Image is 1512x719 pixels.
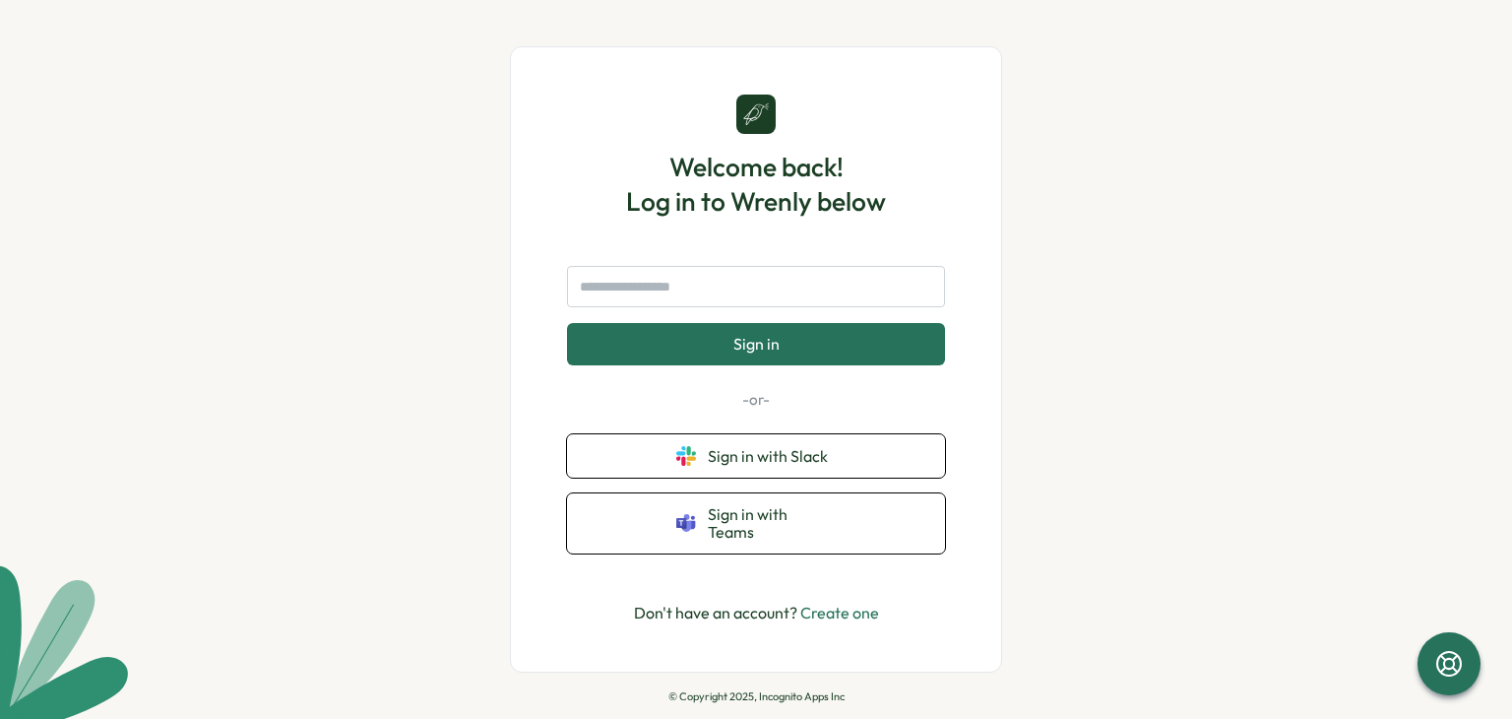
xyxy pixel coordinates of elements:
span: Sign in with Slack [708,447,836,465]
span: Sign in with Teams [708,505,836,542]
a: Create one [800,603,879,622]
button: Sign in with Slack [567,434,945,478]
button: Sign in [567,323,945,364]
span: Sign in [733,335,780,353]
p: Don't have an account? [634,601,879,625]
p: © Copyright 2025, Incognito Apps Inc [668,690,845,703]
h1: Welcome back! Log in to Wrenly below [626,150,886,219]
button: Sign in with Teams [567,493,945,554]
p: -or- [567,389,945,411]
